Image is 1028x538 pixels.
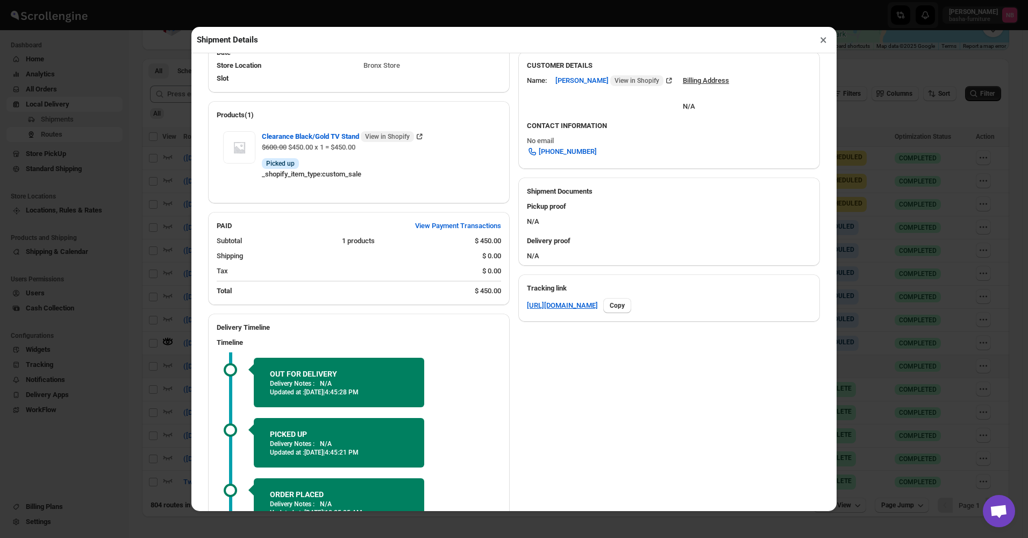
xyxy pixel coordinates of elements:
p: Updated at : [270,508,408,517]
span: [PERSON_NAME] [555,75,663,86]
h2: PICKED UP [270,429,408,440]
button: × [816,32,831,47]
h2: Shipment Details [197,34,258,45]
span: View Payment Transactions [415,221,501,231]
div: N/A [518,231,820,266]
span: [DATE] | 4:45:28 PM [304,388,359,396]
h2: Shipment Documents [527,186,811,197]
span: Bronx Store [363,61,400,69]
button: View Payment Transactions [409,217,508,235]
div: $ 450.00 [475,236,501,246]
span: $450.00 x 1 = $450.00 [287,143,355,151]
h2: PAID [217,221,232,231]
span: View in Shopify [365,132,410,141]
div: _shopify_item_type : custom_sale [262,169,495,180]
span: Picked up [266,159,295,168]
p: Updated at : [270,448,408,457]
h2: Products(1) [217,110,501,121]
h3: CONTACT INFORMATION [527,121,811,131]
div: $ 450.00 [475,286,501,296]
span: [DATE] | 10:25:05 AM [304,509,362,516]
div: N/A [683,90,729,112]
span: Copy [610,301,625,310]
a: [URL][DOMAIN_NAME] [527,300,598,311]
p: N/A [320,500,332,508]
span: Clearance Black/Gold TV Stand [262,131,414,142]
span: No email [527,137,554,145]
div: $ 0.00 [482,251,501,261]
p: Delivery Notes : [270,500,315,508]
h3: CUSTOMER DETAILS [527,60,811,71]
div: $ 0.00 [482,266,501,277]
h2: OUT FOR DELIVERY [270,369,408,379]
a: [PERSON_NAME] View in Shopify [555,76,674,84]
span: View in Shopify [615,76,659,85]
h3: Pickup proof [527,201,811,212]
a: [PHONE_NUMBER] [520,143,603,160]
div: N/A [518,197,820,231]
h3: Delivery proof [527,236,811,246]
span: Store Location [217,61,261,69]
a: Clearance Black/Gold TV Stand View in Shopify [262,132,425,140]
p: Delivery Notes : [270,379,315,388]
div: Tax [217,266,474,277]
span: Slot [217,74,229,82]
div: Shipping [217,251,474,261]
h2: Delivery Timeline [217,322,501,333]
div: 1 products [342,236,466,246]
b: Total [217,287,232,295]
p: N/A [320,440,332,448]
div: Open chat [983,495,1015,527]
h3: Timeline [217,337,501,348]
span: [PHONE_NUMBER] [539,146,597,157]
div: Subtotal [217,236,333,246]
h3: Tracking link [527,283,811,294]
button: Copy [603,298,631,313]
img: Item [223,131,255,164]
span: [DATE] | 4:45:21 PM [304,449,359,456]
strike: $600.00 [262,143,287,151]
p: Updated at : [270,388,408,397]
h2: ORDER PLACED [270,489,408,500]
p: N/A [320,379,332,388]
div: Name: [527,75,547,86]
u: Billing Address [683,76,729,84]
p: Delivery Notes : [270,440,315,448]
